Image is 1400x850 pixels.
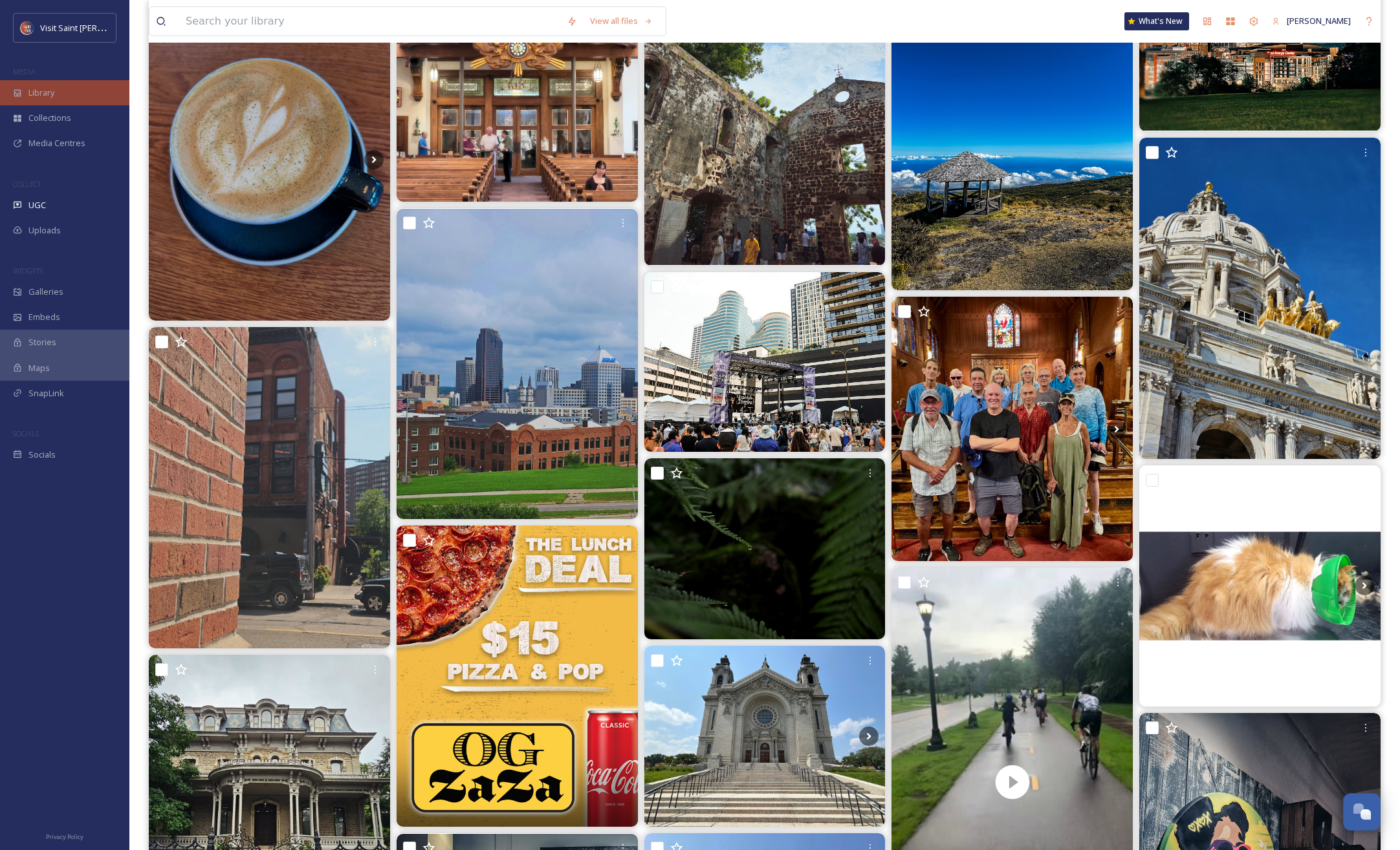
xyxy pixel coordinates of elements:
[1265,8,1357,34] a: [PERSON_NAME]
[28,224,61,237] span: Uploads
[21,21,34,34] img: Visit%20Saint%20Paul%20Updated%20Profile%20Image.jpg
[1287,15,1351,27] span: [PERSON_NAME]
[644,272,886,452] img: heading to Dallas in a few days for the ALS Nexus Convention, but will always be excited to retur...
[28,199,46,211] span: UGC
[1139,465,1381,707] img: Scroll through to see the drama from Hamish. 😂 We loved his sass. 🖤 His owner said the last groom...
[397,209,638,520] img: The fraternal twin #SaintPaul #Minnesota #skyline #TwinCities #Midwest
[644,458,886,639] img: Rain Drops. Another very rainy and stormy day in Minnesota. So a camera class in the conservatory...
[28,449,56,461] span: Socials
[46,828,83,844] a: Privacy Policy
[179,7,560,36] input: Search your library
[28,387,64,399] span: SnapLink
[40,21,144,34] span: Visit Saint [PERSON_NAME]
[1343,793,1381,831] button: Open Chat
[13,429,39,438] span: SOCIALS
[28,311,60,323] span: Embeds
[28,286,63,298] span: Galleries
[13,67,36,76] span: MEDIA
[28,137,85,149] span: Media Centres
[891,297,1133,561] img: St. Paul’s Redlands walking tour was a success! Thanks, Nancy, for a few pics of the day. . . . ....
[397,9,638,202] img: NINETEENTH SUNDAY IN ORDINARY TIME #mystpaul 10 August 2025 #captureminnesota #capturestpaul #stp...
[644,646,886,827] img: The Cathedral of Saint Paul is absolutely beautiful and a place we enjoyed visiting while we were...
[28,362,50,374] span: Maps
[13,179,41,189] span: COLLECT
[28,87,54,99] span: Library
[46,833,83,841] span: Privacy Policy
[149,327,390,648] img: Tales of an Irish & Italian neighbourhood #brick #buildings #restaurants #SaintPaul #Minnesota #T...
[397,526,638,827] img: Enjoy lunch your way — any pizza and a pop for just $15 😋 🍕 #ogzaza #mn #pizza #stpaul #minneapol...
[584,8,659,34] a: View all files
[28,336,56,348] span: Stories
[13,266,43,275] span: WIDGETS
[28,112,71,124] span: Collections
[1139,138,1381,459] img: Governance #capitol #SaintPaulMN
[1124,12,1189,30] a: What's New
